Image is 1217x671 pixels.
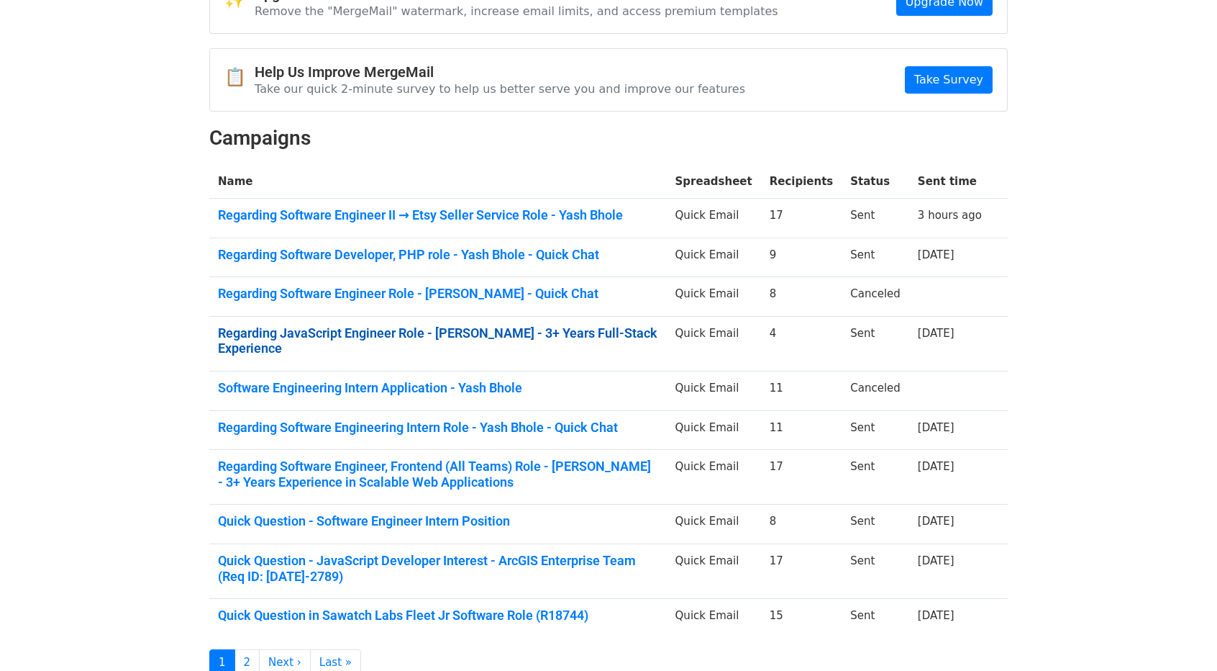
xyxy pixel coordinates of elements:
a: [DATE] [918,248,954,261]
span: 📋 [224,67,255,88]
th: Status [842,165,909,199]
a: Software Engineering Intern Application - Yash Bhole [218,380,658,396]
td: Canceled [842,371,909,411]
td: Sent [842,316,909,371]
a: Regarding Software Engineer, Frontend (All Teams) Role - [PERSON_NAME] - 3+ Years Experience in S... [218,459,658,490]
h2: Campaigns [209,126,1008,150]
p: Take our quick 2-minute survey to help us better serve you and improve our features [255,81,745,96]
td: 9 [761,238,842,277]
a: Take Survey [905,66,993,94]
td: Quick Email [667,544,761,599]
td: Sent [842,450,909,505]
td: Sent [842,505,909,544]
td: Sent [842,238,909,277]
h4: Help Us Improve MergeMail [255,63,745,81]
td: Quick Email [667,277,761,317]
td: Sent [842,544,909,599]
a: Regarding Software Engineer II → Etsy Seller Service Role - Yash Bhole [218,207,658,223]
a: [DATE] [918,554,954,567]
td: Quick Email [667,371,761,411]
td: Quick Email [667,238,761,277]
th: Spreadsheet [667,165,761,199]
td: 15 [761,599,842,638]
td: Quick Email [667,599,761,638]
a: Regarding Software Engineering Intern Role - Yash Bhole - Quick Chat [218,420,658,436]
td: Quick Email [667,316,761,371]
iframe: Chat Widget [1145,602,1217,671]
a: [DATE] [918,327,954,340]
p: Remove the "MergeMail" watermark, increase email limits, and access premium templates [255,4,778,19]
a: Quick Question in Sawatch Labs Fleet Jr Software Role (R18744) [218,608,658,623]
td: 11 [761,371,842,411]
th: Name [209,165,667,199]
td: Sent [842,199,909,238]
td: Quick Email [667,450,761,505]
td: Canceled [842,277,909,317]
td: 4 [761,316,842,371]
td: Sent [842,410,909,450]
a: [DATE] [918,609,954,622]
td: Quick Email [667,199,761,238]
a: [DATE] [918,515,954,528]
a: Regarding Software Engineer Role - [PERSON_NAME] - Quick Chat [218,286,658,302]
th: Sent time [909,165,990,199]
th: Recipients [761,165,842,199]
td: Quick Email [667,505,761,544]
td: Quick Email [667,410,761,450]
td: 17 [761,544,842,599]
td: 17 [761,450,842,505]
td: 8 [761,277,842,317]
a: Quick Question - JavaScript Developer Interest - ArcGIS Enterprise Team (Req ID: [DATE]-2789) [218,553,658,584]
td: 17 [761,199,842,238]
a: Regarding JavaScript Engineer Role - [PERSON_NAME] - 3+ Years Full-Stack Experience [218,325,658,356]
td: 11 [761,410,842,450]
a: Quick Question - Software Engineer Intern Position [218,513,658,529]
a: [DATE] [918,460,954,473]
td: 8 [761,505,842,544]
a: 3 hours ago [918,209,982,222]
td: Sent [842,599,909,638]
a: [DATE] [918,421,954,434]
a: Regarding Software Developer, PHP role - Yash Bhole - Quick Chat [218,247,658,263]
